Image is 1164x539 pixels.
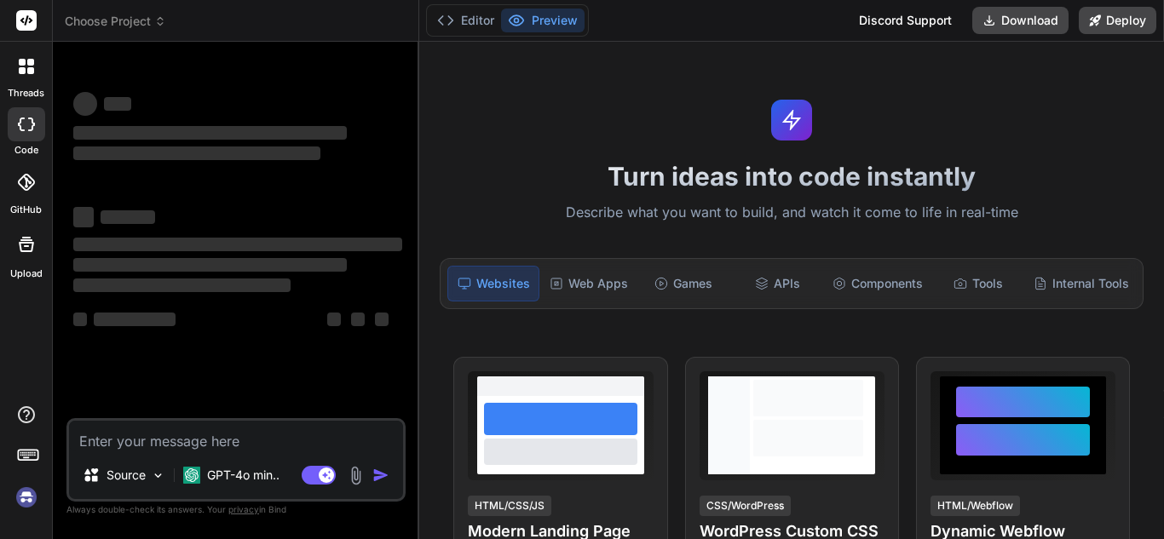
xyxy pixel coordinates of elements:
[933,266,1023,301] div: Tools
[73,313,87,326] span: ‌
[700,496,791,516] div: CSS/WordPress
[1027,266,1136,301] div: Internal Tools
[429,161,1154,192] h1: Turn ideas into code instantly
[8,86,44,100] label: threads
[151,468,165,483] img: Pick Models
[73,92,97,116] span: ‌
[327,313,341,326] span: ‌
[104,97,131,111] span: ‌
[351,313,365,326] span: ‌
[228,504,259,514] span: privacy
[447,266,539,301] div: Websites
[732,266,822,301] div: APIs
[73,126,347,140] span: ‌
[543,266,635,301] div: Web Apps
[430,9,501,32] button: Editor
[12,483,41,512] img: signin
[931,496,1020,516] div: HTML/Webflow
[207,467,279,484] p: GPT-4o min..
[1079,7,1156,34] button: Deploy
[972,7,1069,34] button: Download
[73,258,347,272] span: ‌
[372,467,389,484] img: icon
[638,266,729,301] div: Games
[14,143,38,158] label: code
[346,466,366,485] img: attachment
[101,210,155,224] span: ‌
[73,207,94,227] span: ‌
[183,467,200,484] img: GPT-4o mini
[94,313,176,326] span: ‌
[375,313,389,326] span: ‌
[66,502,406,518] p: Always double-check its answers. Your in Bind
[65,13,166,30] span: Choose Project
[10,267,43,281] label: Upload
[501,9,585,32] button: Preview
[73,238,402,251] span: ‌
[468,496,551,516] div: HTML/CSS/JS
[849,7,962,34] div: Discord Support
[826,266,930,301] div: Components
[10,203,42,217] label: GitHub
[73,146,320,160] span: ‌
[429,202,1154,224] p: Describe what you want to build, and watch it come to life in real-time
[107,467,146,484] p: Source
[73,278,291,292] span: ‌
